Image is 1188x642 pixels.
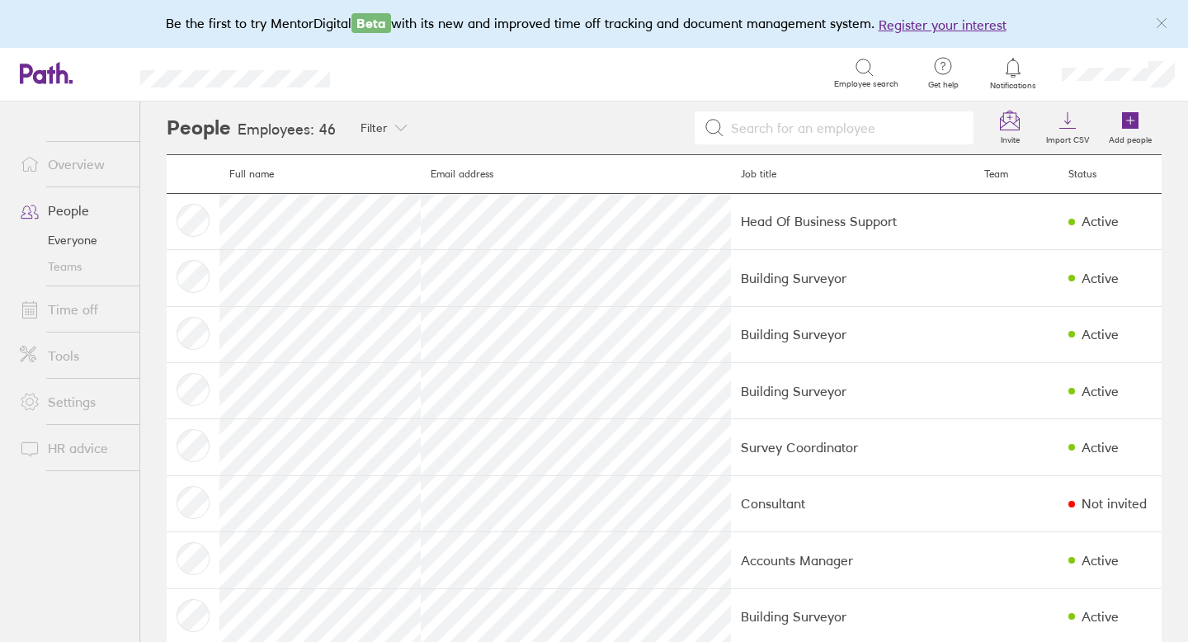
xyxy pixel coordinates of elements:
[1058,155,1162,194] th: Status
[731,363,974,419] td: Building Surveyor
[7,148,139,181] a: Overview
[731,419,974,475] td: Survey Coordinator
[1082,609,1119,624] div: Active
[731,532,974,588] td: Accounts Manager
[983,101,1036,154] a: Invite
[1036,101,1099,154] a: Import CSV
[731,250,974,306] td: Building Surveyor
[731,475,974,531] td: Consultant
[974,155,1058,194] th: Team
[1082,384,1119,399] div: Active
[1082,496,1147,511] div: Not invited
[219,155,421,194] th: Full name
[7,432,139,465] a: HR advice
[351,13,391,33] span: Beta
[7,227,139,253] a: Everyone
[731,193,974,249] td: Head Of Business Support
[1082,553,1119,568] div: Active
[917,80,970,90] span: Get help
[361,121,388,135] span: Filter
[1099,101,1162,154] a: Add people
[7,339,139,372] a: Tools
[731,155,974,194] th: Job title
[1082,440,1119,455] div: Active
[1082,271,1119,286] div: Active
[7,385,139,418] a: Settings
[1082,214,1119,229] div: Active
[166,13,1023,35] div: Be the first to try MentorDigital with its new and improved time off tracking and document manage...
[167,101,231,154] h2: People
[7,194,139,227] a: People
[879,15,1006,35] button: Register your interest
[1036,130,1099,145] label: Import CSV
[724,112,964,144] input: Search for an employee
[987,81,1040,91] span: Notifications
[987,56,1040,91] a: Notifications
[375,65,417,80] div: Search
[1099,130,1162,145] label: Add people
[7,293,139,326] a: Time off
[238,121,336,139] h3: Employees: 46
[731,306,974,362] td: Building Surveyor
[834,79,898,89] span: Employee search
[991,130,1030,145] label: Invite
[1082,327,1119,342] div: Active
[7,253,139,280] a: Teams
[421,155,731,194] th: Email address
